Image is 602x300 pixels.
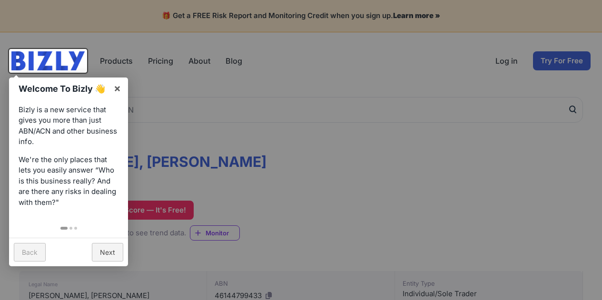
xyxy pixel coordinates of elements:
p: We're the only places that lets you easily answer “Who is this business really? And are there any... [19,155,118,208]
a: Next [92,243,123,261]
a: Back [14,243,46,261]
p: Bizly is a new service that gives you more than just ABN/ACN and other business info. [19,105,118,147]
h1: Welcome To Bizly 👋 [19,82,109,95]
a: × [107,77,128,99]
